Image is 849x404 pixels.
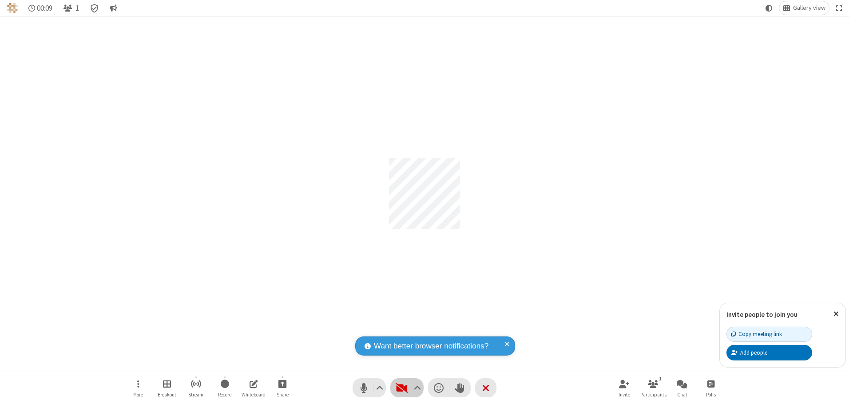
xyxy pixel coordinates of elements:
div: Meeting details Encryption enabled [86,1,103,15]
button: Change layout [779,1,829,15]
span: 00:09 [37,4,52,12]
button: Invite participants (Alt+I) [611,375,638,400]
span: Gallery view [793,4,825,12]
span: More [133,392,143,397]
button: Open poll [698,375,724,400]
span: Participants [640,392,667,397]
span: 1 [75,4,79,12]
button: Open participant list [640,375,667,400]
button: Open chat [669,375,695,400]
span: Record [218,392,232,397]
button: Audio settings [374,378,386,397]
img: QA Selenium DO NOT DELETE OR CHANGE [7,3,18,13]
button: Raise hand [449,378,471,397]
span: Invite [619,392,630,397]
button: Mute (Alt+A) [353,378,386,397]
button: Start sharing [269,375,296,400]
button: Manage Breakout Rooms [154,375,180,400]
span: Polls [706,392,716,397]
button: Start video (Alt+V) [390,378,424,397]
span: Want better browser notifications? [374,340,488,352]
button: Open shared whiteboard [240,375,267,400]
button: Add people [726,345,812,360]
button: Send a reaction [428,378,449,397]
div: Timer [25,1,56,15]
label: Invite people to join you [726,310,797,319]
button: End or leave meeting [475,378,496,397]
div: Copy meeting link [731,330,782,338]
span: Share [277,392,289,397]
div: 1 [657,375,664,383]
button: Using system theme [762,1,776,15]
span: Whiteboard [242,392,266,397]
button: Open menu [125,375,151,400]
span: Chat [677,392,687,397]
button: Conversation [106,1,120,15]
button: Start streaming [182,375,209,400]
span: Breakout [158,392,176,397]
button: Copy meeting link [726,327,812,342]
button: Fullscreen [833,1,846,15]
button: Start recording [211,375,238,400]
button: Video setting [412,378,424,397]
button: Close popover [827,303,845,325]
span: Stream [188,392,203,397]
button: Open participant list [60,1,83,15]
